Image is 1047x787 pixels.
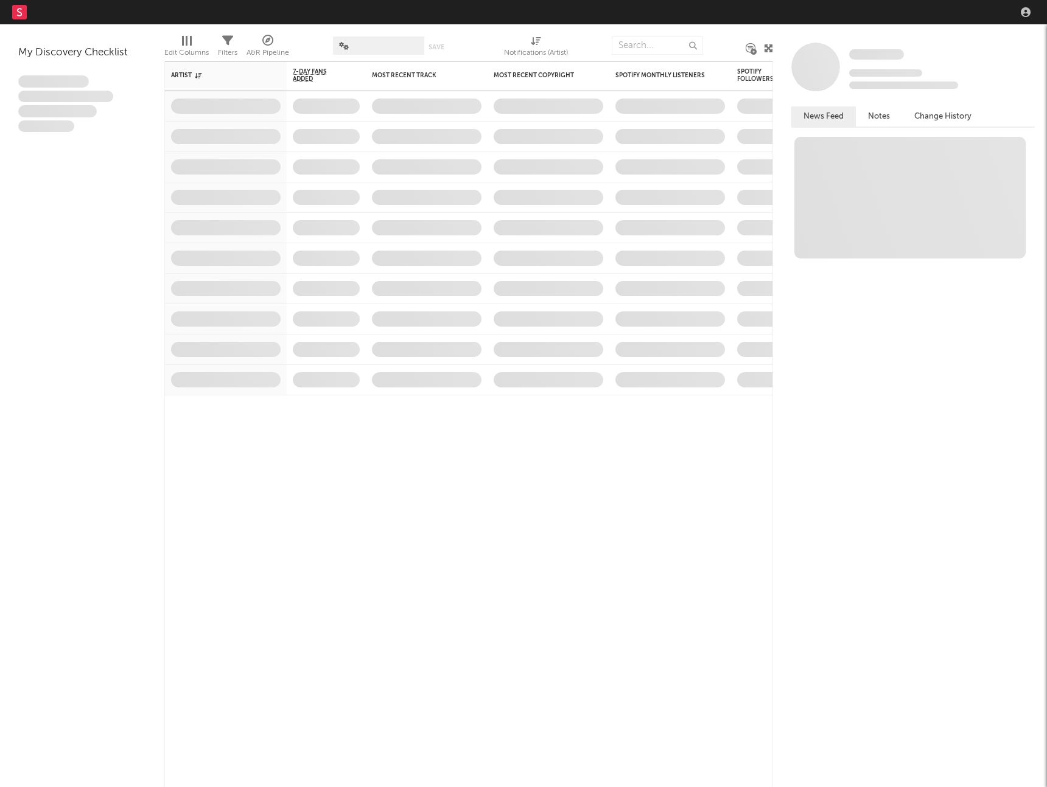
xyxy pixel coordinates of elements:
div: Edit Columns [164,46,209,60]
a: Some Artist [849,49,904,61]
div: Notifications (Artist) [504,46,568,60]
div: Most Recent Track [372,72,463,79]
div: Spotify Followers [737,68,780,83]
div: Spotify Monthly Listeners [615,72,707,79]
span: 0 fans last week [849,81,958,89]
div: Filters [218,30,237,66]
div: Most Recent Copyright [494,72,585,79]
span: Tracking Since: [DATE] [849,69,922,77]
div: Notifications (Artist) [504,30,568,66]
div: A&R Pipeline [247,46,289,60]
div: A&R Pipeline [247,30,289,66]
span: Aliquam viverra [18,120,74,133]
div: Artist [171,72,262,79]
span: 7-Day Fans Added [293,68,341,83]
button: News Feed [791,106,856,127]
div: My Discovery Checklist [18,46,146,60]
button: Notes [856,106,902,127]
div: Edit Columns [164,30,209,66]
span: Some Artist [849,49,904,60]
div: Filters [218,46,237,60]
span: Praesent ac interdum [18,105,97,117]
button: Change History [902,106,984,127]
input: Search... [612,36,703,55]
span: Lorem ipsum dolor [18,75,89,88]
span: Integer aliquet in purus et [18,91,113,103]
button: Save [429,44,444,50]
